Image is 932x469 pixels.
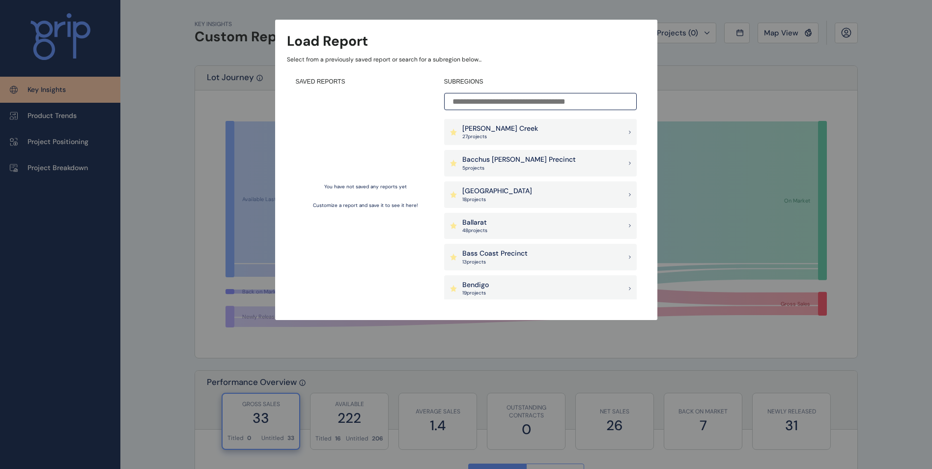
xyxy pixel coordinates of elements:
p: Bass Coast Precinct [462,249,528,259]
p: 18 project s [462,196,532,203]
h4: SUBREGIONS [444,78,637,86]
p: [GEOGRAPHIC_DATA] [462,186,532,196]
p: 5 project s [462,165,576,172]
p: Ballarat [462,218,487,228]
p: Bacchus [PERSON_NAME] Precinct [462,155,576,165]
p: Customize a report and save it to see it here! [313,202,418,209]
p: 19 project s [462,290,489,296]
p: Bendigo [462,280,489,290]
p: You have not saved any reports yet [324,183,407,190]
h4: SAVED REPORTS [296,78,435,86]
p: Select from a previously saved report or search for a subregion below... [287,56,646,64]
p: [PERSON_NAME] Creek [462,124,538,134]
p: 13 project s [462,259,528,265]
h3: Load Report [287,31,368,51]
p: 48 project s [462,227,487,234]
p: 27 project s [462,133,538,140]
